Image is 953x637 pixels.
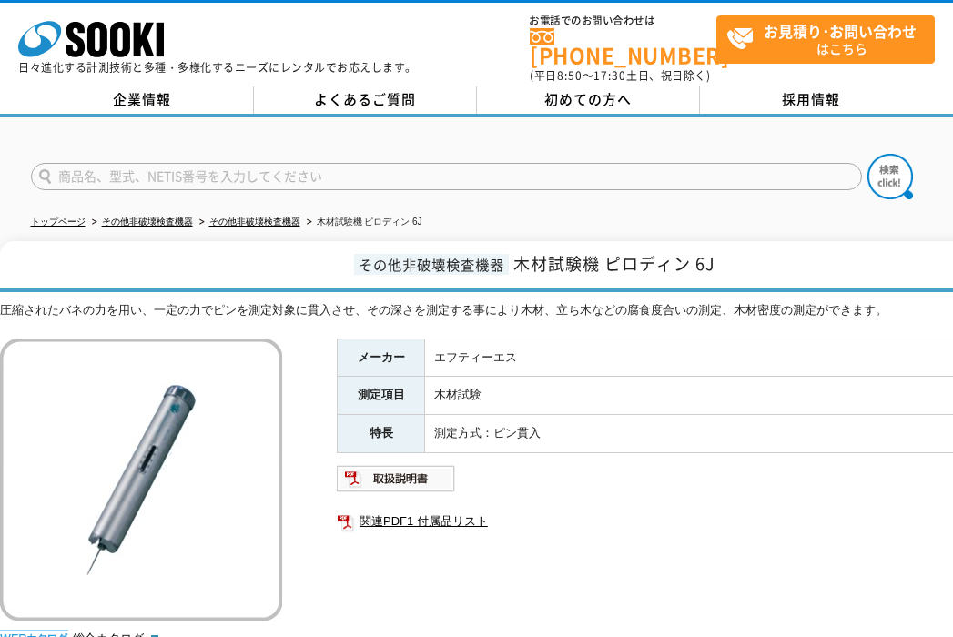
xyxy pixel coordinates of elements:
[31,163,862,190] input: 商品名、型式、NETIS番号を入力してください
[530,67,710,84] span: (平日 ～ 土日、祝日除く)
[557,67,583,84] span: 8:50
[530,15,716,26] span: お電話でのお問い合わせは
[726,16,934,62] span: はこちら
[31,217,86,227] a: トップページ
[716,15,935,64] a: お見積り･お問い合わせはこちら
[338,415,425,453] th: 特長
[530,28,716,66] a: [PHONE_NUMBER]
[338,377,425,415] th: 測定項目
[867,154,913,199] img: btn_search.png
[31,86,254,114] a: 企業情報
[303,213,422,232] li: 木材試験機 ピロディン 6J
[700,86,923,114] a: 採用情報
[593,67,626,84] span: 17:30
[102,217,193,227] a: その他非破壊検査機器
[254,86,477,114] a: よくあるご質問
[337,476,456,490] a: 取扱説明書
[18,62,417,73] p: 日々進化する計測技術と多種・多様化するニーズにレンタルでお応えします。
[209,217,300,227] a: その他非破壊検査機器
[544,89,632,109] span: 初めての方へ
[764,20,917,42] strong: お見積り･お問い合わせ
[513,251,715,276] span: 木材試験機 ピロディン 6J
[338,339,425,377] th: メーカー
[337,464,456,493] img: 取扱説明書
[354,254,509,275] span: その他非破壊検査機器
[477,86,700,114] a: 初めての方へ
